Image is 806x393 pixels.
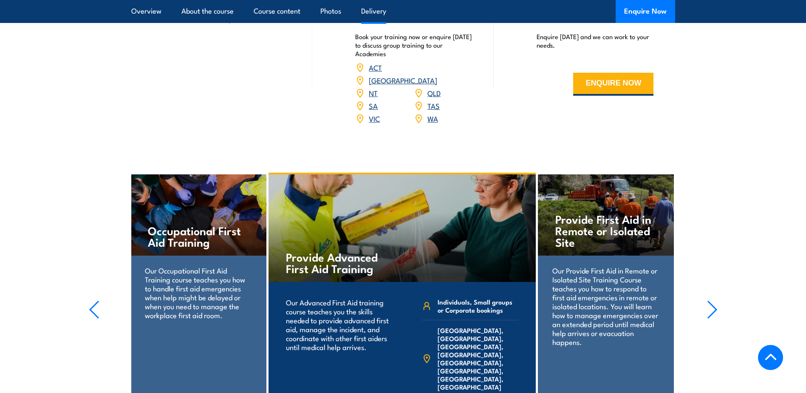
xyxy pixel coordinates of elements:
[438,298,518,314] span: Individuals, Small groups or Corporate bookings
[355,32,472,58] p: Book your training now or enquire [DATE] to discuss group training to our Academies
[369,88,378,98] a: NT
[537,32,654,49] p: Enquire [DATE] and we can work to your needs.
[369,62,382,72] a: ACT
[555,213,656,248] h4: Provide First Aid in Remote or Isolated Site
[438,326,518,391] span: [GEOGRAPHIC_DATA], [GEOGRAPHIC_DATA], [GEOGRAPHIC_DATA], [GEOGRAPHIC_DATA], [GEOGRAPHIC_DATA], [G...
[286,251,386,274] h4: Provide Advanced First Aid Training
[573,73,653,96] button: ENQUIRE NOW
[427,88,441,98] a: QLD
[427,100,440,111] a: TAS
[427,113,438,123] a: WA
[145,266,252,319] p: Our Occupational First Aid Training course teaches you how to handle first aid emergencies when h...
[369,75,437,85] a: [GEOGRAPHIC_DATA]
[369,100,378,111] a: SA
[369,113,380,123] a: VIC
[286,298,391,351] p: Our Advanced First Aid training course teaches you the skills needed to provide advanced first ai...
[552,266,659,346] p: Our Provide First Aid in Remote or Isolated Site Training Course teaches you how to respond to fi...
[148,225,249,248] h4: Occupational First Aid Training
